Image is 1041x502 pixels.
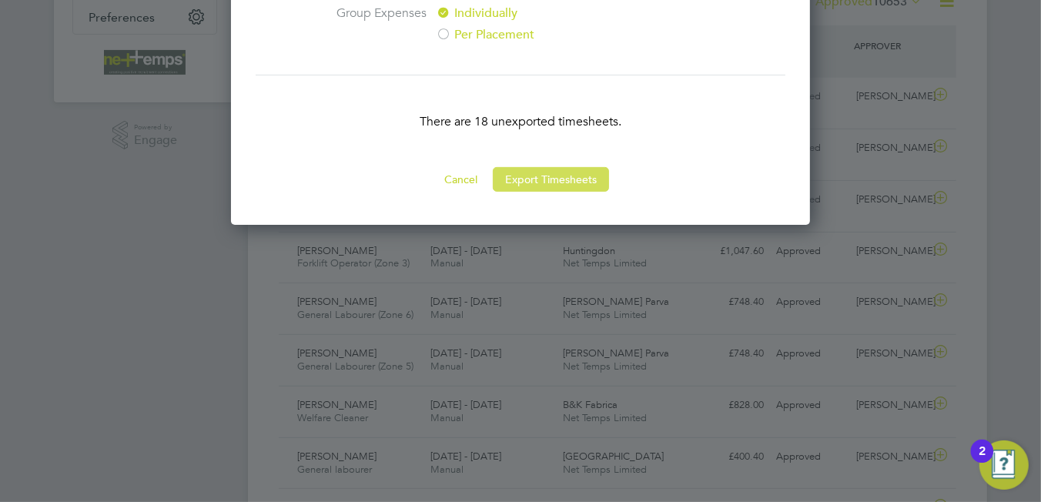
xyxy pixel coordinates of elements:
button: Cancel [432,167,490,192]
label: Per Placement [436,25,694,44]
label: Group Expenses [311,4,427,44]
button: Export Timesheets [493,167,609,192]
label: Individually [436,4,694,22]
div: 2 [979,451,986,471]
p: There are 18 unexported timesheets. [256,112,785,131]
button: Open Resource Center, 2 new notifications [979,440,1029,490]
